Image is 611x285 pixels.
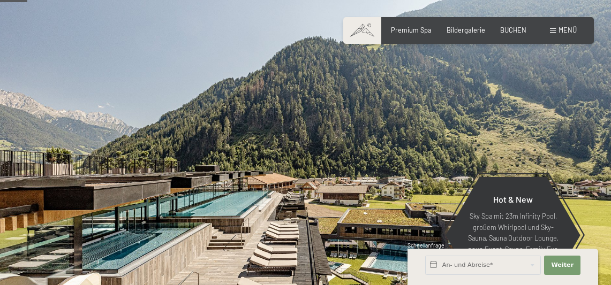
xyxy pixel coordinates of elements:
a: Premium Spa [391,26,432,34]
button: Weiter [544,256,580,275]
a: Bildergalerie [447,26,485,34]
span: Menü [559,26,577,34]
span: Schnellanfrage [408,242,444,249]
a: BUCHEN [500,26,526,34]
p: Sky Spa mit 23m Infinity Pool, großem Whirlpool und Sky-Sauna, Sauna Outdoor Lounge, neue Event-S... [466,211,560,276]
span: Weiter [551,261,574,269]
span: Hot & New [493,194,533,204]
